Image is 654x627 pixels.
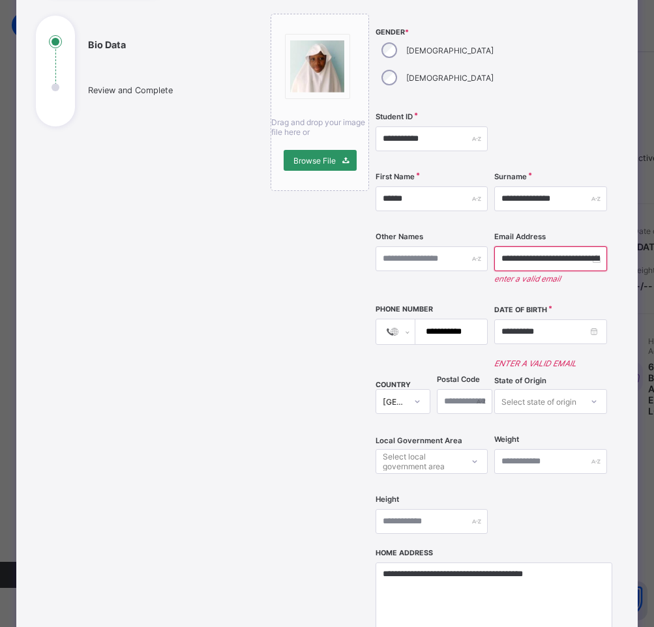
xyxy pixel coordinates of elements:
label: [DEMOGRAPHIC_DATA] [406,73,494,83]
div: [GEOGRAPHIC_DATA] [383,397,407,407]
div: Select local government area [383,449,461,474]
label: Weight [494,435,519,444]
span: enter a valid email [494,358,576,368]
label: Date of Birth [494,306,547,314]
span: Gender [376,28,488,36]
span: State of Origin [494,376,546,385]
label: Student ID [376,112,413,121]
span: Drag and drop your image file here or [271,117,365,137]
label: [DEMOGRAPHIC_DATA] [406,46,494,55]
div: Select state of origin [501,389,576,414]
label: Other Names [376,232,423,241]
label: First Name [376,172,415,181]
div: bannerImageDrag and drop your image file here orBrowse File [271,14,369,191]
label: Home Address [376,549,433,557]
label: Surname [494,172,527,181]
span: COUNTRY [376,381,411,389]
label: Height [376,495,399,504]
span: Local Government Area [376,436,462,445]
label: Postal Code [437,375,480,384]
em: enter a valid email [494,274,606,284]
img: bannerImage [290,40,344,93]
label: Phone Number [376,305,433,313]
span: Browse File [293,156,336,166]
label: Email Address [494,232,546,241]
